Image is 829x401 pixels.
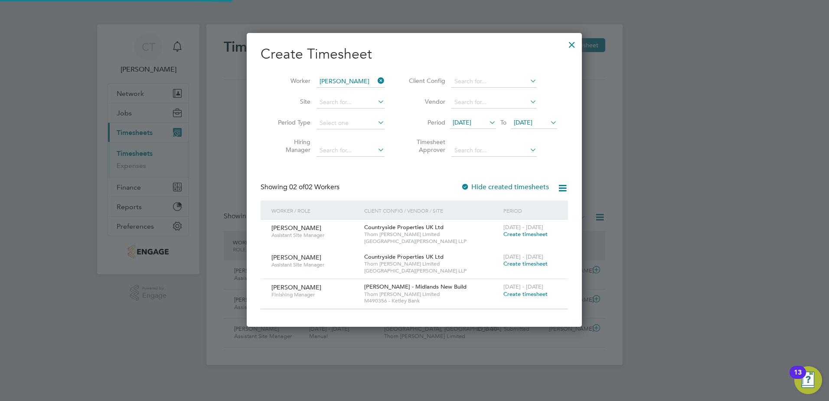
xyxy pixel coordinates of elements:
[364,297,499,304] span: M490356 - Ketley Bank
[269,200,362,220] div: Worker / Role
[406,138,445,154] label: Timesheet Approver
[461,183,549,191] label: Hide created timesheets
[503,230,548,238] span: Create timesheet
[451,76,537,88] input: Search for...
[514,118,532,126] span: [DATE]
[364,253,444,260] span: Countryside Properties UK Ltd
[503,283,543,290] span: [DATE] - [DATE]
[364,238,499,245] span: [GEOGRAPHIC_DATA][PERSON_NAME] LLP
[406,98,445,105] label: Vendor
[261,45,568,63] h2: Create Timesheet
[794,366,822,394] button: Open Resource Center, 13 new notifications
[271,283,321,291] span: [PERSON_NAME]
[451,145,537,157] input: Search for...
[362,200,501,220] div: Client Config / Vendor / Site
[364,260,499,267] span: Thorn [PERSON_NAME] Limited
[289,183,305,191] span: 02 of
[364,267,499,274] span: [GEOGRAPHIC_DATA][PERSON_NAME] LLP
[317,117,385,129] input: Select one
[317,96,385,108] input: Search for...
[406,77,445,85] label: Client Config
[271,232,358,239] span: Assistant Site Manager
[794,372,802,384] div: 13
[453,118,471,126] span: [DATE]
[501,200,559,220] div: Period
[271,77,310,85] label: Worker
[317,76,385,88] input: Search for...
[364,224,444,231] span: Countryside Properties UK Ltd
[271,253,321,261] span: [PERSON_NAME]
[364,231,499,238] span: Thorn [PERSON_NAME] Limited
[271,291,358,298] span: Finishing Manager
[271,224,321,232] span: [PERSON_NAME]
[503,253,543,260] span: [DATE] - [DATE]
[364,283,467,290] span: [PERSON_NAME] - Midlands New Build
[317,145,385,157] input: Search for...
[503,290,548,298] span: Create timesheet
[498,117,509,128] span: To
[289,183,339,191] span: 02 Workers
[271,261,358,268] span: Assistant Site Manager
[261,183,341,192] div: Showing
[271,98,310,105] label: Site
[271,118,310,126] label: Period Type
[451,96,537,108] input: Search for...
[503,224,543,231] span: [DATE] - [DATE]
[364,291,499,298] span: Thorn [PERSON_NAME] Limited
[503,260,548,267] span: Create timesheet
[271,138,310,154] label: Hiring Manager
[406,118,445,126] label: Period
